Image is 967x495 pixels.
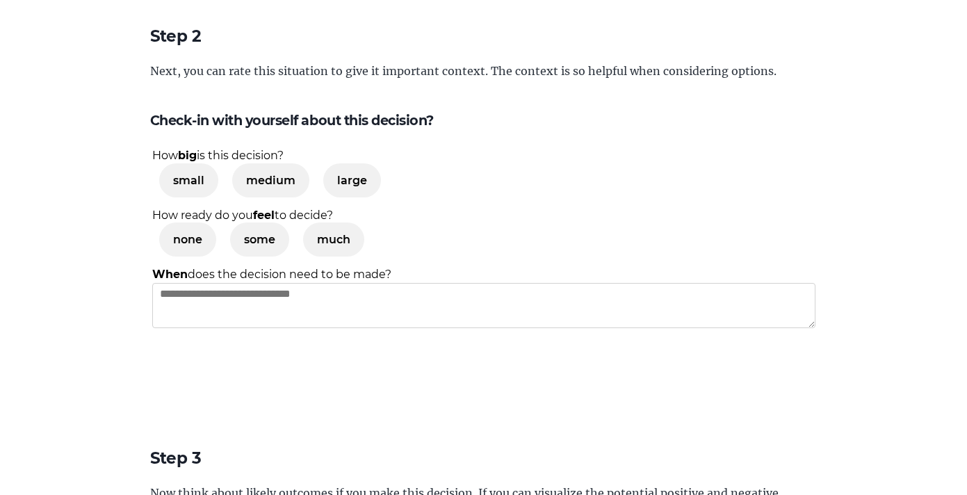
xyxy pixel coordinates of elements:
[150,263,818,380] td: does the decision need to be made?
[253,209,275,222] b: feel
[303,222,364,257] span: much
[150,450,818,467] h4: Step 3
[232,163,309,197] span: medium
[150,28,818,45] h4: Step 2
[178,149,197,162] b: big
[150,113,818,128] h5: Check-in with yourself about this decision?
[323,163,381,197] span: large
[159,163,218,197] span: small
[159,222,216,257] span: none
[230,222,289,257] span: some
[150,204,818,263] td: How ready do you to decide?
[150,62,818,80] p: Next, you can rate this situation to give it important context. The context is so helpful when co...
[152,268,188,281] b: When
[150,145,818,204] td: How is this decision?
